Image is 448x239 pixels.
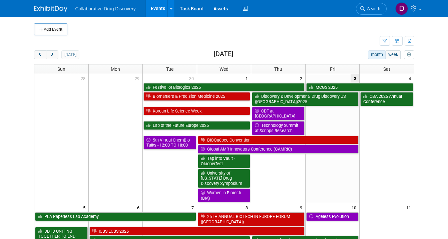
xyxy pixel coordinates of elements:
span: 5 [82,203,88,212]
span: 6 [136,203,142,212]
button: next [46,50,58,59]
a: 25TH ANNUAL BIOTECH IN EUROPE FORUM ([GEOGRAPHIC_DATA]) [198,212,305,226]
span: Collaborative Drug Discovery [75,6,136,11]
button: month [368,50,386,59]
span: Fri [330,66,335,72]
a: 5th Virtual ChemBio Talks - 12:00 TO 18:00 [143,136,196,150]
span: Tue [166,66,173,72]
button: myCustomButton [404,50,414,59]
a: Biomarkers & Precision Medicine 2025 [143,92,250,101]
span: Sat [383,66,390,72]
a: Women in Biotech (BIA) [198,189,251,202]
img: ExhibitDay [34,6,67,12]
span: 3 [351,74,359,82]
a: Global AMR Innovators Conference (GAMRIC) [198,145,359,154]
a: ICBS ECBS 2025 [89,227,305,236]
button: week [385,50,401,59]
i: Personalize Calendar [407,53,411,57]
span: 9 [299,203,305,212]
a: Lab of the Future Europe 2025 [143,121,250,130]
span: 8 [245,203,251,212]
button: [DATE] [61,50,79,59]
span: Search [365,6,380,11]
a: BIOQuébec Convention [198,136,359,145]
img: Daniel Castro [395,2,408,15]
span: 4 [408,74,414,82]
span: 10 [351,203,359,212]
a: Discovery & Development/ Drug Discovery US ([GEOGRAPHIC_DATA])2025 [252,92,359,106]
h2: [DATE] [214,50,233,58]
a: Technology Summit at Scripps Research [252,121,305,135]
span: 11 [406,203,414,212]
a: CBA 2025 Annual Conference [360,92,413,106]
a: Korean Life Science Week. [143,107,250,115]
span: Sun [57,66,65,72]
span: Mon [111,66,120,72]
a: Search [356,3,387,15]
span: 2 [299,74,305,82]
button: Add Event [34,23,67,35]
a: University of [US_STATE] Drug Discovery Symposium [198,169,251,188]
span: Thu [274,66,282,72]
button: prev [34,50,46,59]
span: 29 [134,74,142,82]
a: Ageless Evolution [306,212,359,221]
a: Tap into Vault - Oktoberfest [198,154,251,168]
a: Festival of Biologics 2025 [143,83,305,92]
span: 28 [80,74,88,82]
a: CDF at [GEOGRAPHIC_DATA] [252,107,305,121]
span: 7 [191,203,197,212]
a: MCGS 2025 [306,83,413,92]
a: PLA Paperless Lab Academy [35,212,196,221]
span: 1 [245,74,251,82]
span: Wed [219,66,229,72]
span: 30 [188,74,197,82]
